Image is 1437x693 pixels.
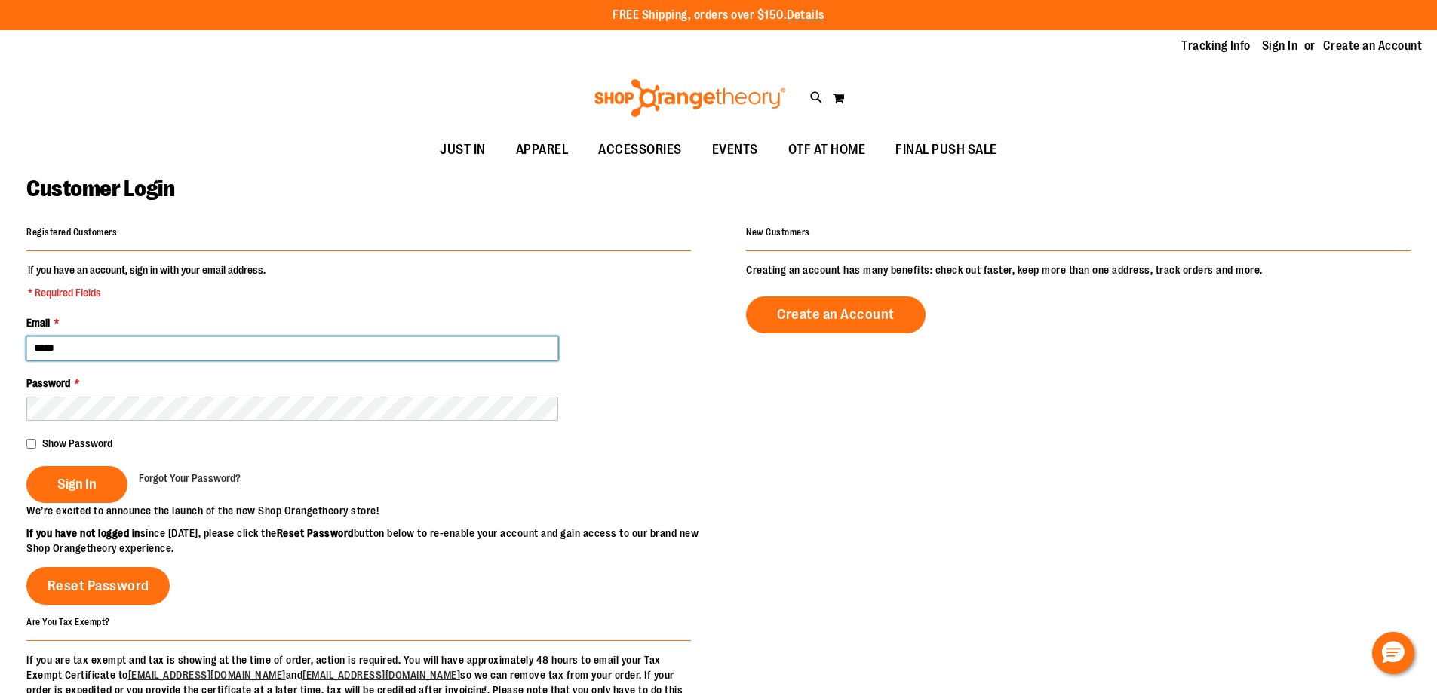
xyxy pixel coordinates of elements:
[128,669,286,681] a: [EMAIL_ADDRESS][DOMAIN_NAME]
[26,262,267,300] legend: If you have an account, sign in with your email address.
[425,133,501,167] a: JUST IN
[516,133,569,167] span: APPAREL
[48,578,149,594] span: Reset Password
[26,317,50,329] span: Email
[440,133,486,167] span: JUST IN
[777,306,895,323] span: Create an Account
[302,669,460,681] a: [EMAIL_ADDRESS][DOMAIN_NAME]
[1372,632,1414,674] button: Hello, have a question? Let’s chat.
[880,133,1012,167] a: FINAL PUSH SALE
[895,133,997,167] span: FINAL PUSH SALE
[26,616,110,627] strong: Are You Tax Exempt?
[57,476,97,492] span: Sign In
[787,8,824,22] a: Details
[746,296,926,333] a: Create an Account
[26,567,170,605] a: Reset Password
[697,133,773,167] a: EVENTS
[26,466,127,503] button: Sign In
[42,437,112,449] span: Show Password
[613,7,824,24] p: FREE Shipping, orders over $150.
[592,79,788,117] img: Shop Orangetheory
[26,503,719,518] p: We’re excited to announce the launch of the new Shop Orangetheory store!
[139,471,241,486] a: Forgot Your Password?
[583,133,697,167] a: ACCESSORIES
[26,527,140,539] strong: If you have not logged in
[1323,38,1423,54] a: Create an Account
[26,227,117,238] strong: Registered Customers
[712,133,758,167] span: EVENTS
[746,227,810,238] strong: New Customers
[26,176,174,201] span: Customer Login
[598,133,682,167] span: ACCESSORIES
[26,526,719,556] p: since [DATE], please click the button below to re-enable your account and gain access to our bran...
[788,133,866,167] span: OTF AT HOME
[773,133,881,167] a: OTF AT HOME
[501,133,584,167] a: APPAREL
[746,262,1411,278] p: Creating an account has many benefits: check out faster, keep more than one address, track orders...
[1181,38,1251,54] a: Tracking Info
[1262,38,1298,54] a: Sign In
[28,285,266,300] span: * Required Fields
[277,527,354,539] strong: Reset Password
[139,472,241,484] span: Forgot Your Password?
[26,377,70,389] span: Password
